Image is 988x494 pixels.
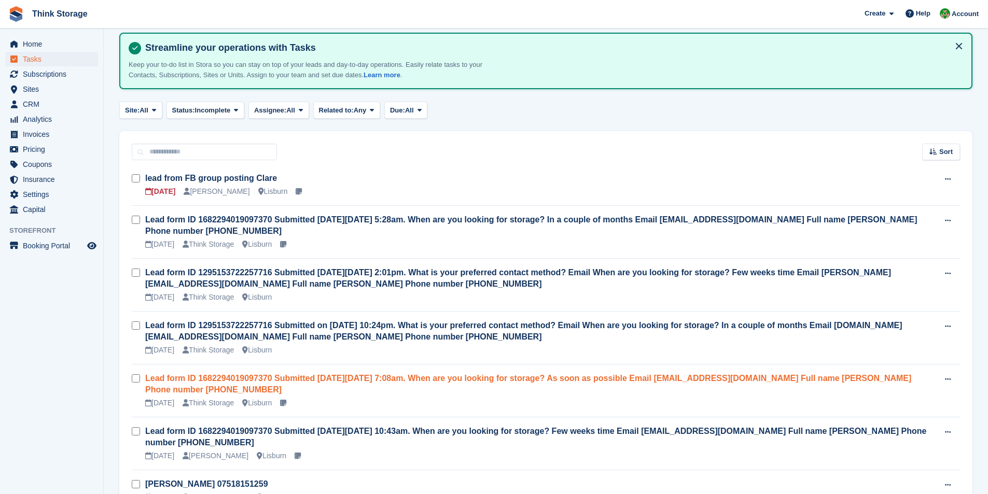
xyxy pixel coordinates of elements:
[145,186,175,197] div: [DATE]
[286,105,295,116] span: All
[183,292,234,303] div: Think Storage
[28,5,92,22] a: Think Storage
[125,105,140,116] span: Site:
[23,37,85,51] span: Home
[145,479,268,488] a: [PERSON_NAME] 07518151259
[242,345,272,356] div: Lisburn
[5,67,98,81] a: menu
[145,292,174,303] div: [DATE]
[5,187,98,202] a: menu
[5,112,98,126] a: menu
[23,157,85,172] span: Coupons
[145,174,277,182] a: lead from FB group posting Clare
[145,321,902,341] a: Lead form ID 1295153722257716 Submitted on [DATE] 10:24pm. What is your preferred contact method?...
[23,187,85,202] span: Settings
[242,292,272,303] div: Lisburn
[5,82,98,96] a: menu
[939,147,953,157] span: Sort
[8,6,24,22] img: stora-icon-8386f47178a22dfd0bd8f6a31ec36ba5ce8667c1dd55bd0f319d3a0aa187defe.svg
[183,239,234,250] div: Think Storage
[23,127,85,142] span: Invoices
[258,186,288,197] div: Lisburn
[23,112,85,126] span: Analytics
[145,215,917,235] a: Lead form ID 1682294019097370 Submitted [DATE][DATE] 5:28am. When are you looking for storage? In...
[313,102,380,119] button: Related to: Any
[183,345,234,356] div: Think Storage
[23,82,85,96] span: Sites
[23,238,85,253] span: Booking Portal
[257,450,286,461] div: Lisburn
[940,8,950,19] img: Sarah Mackie
[195,105,231,116] span: Incomplete
[916,8,930,19] span: Help
[23,52,85,66] span: Tasks
[23,172,85,187] span: Insurance
[865,8,885,19] span: Create
[141,42,963,54] h4: Streamline your operations with Tasks
[23,97,85,111] span: CRM
[248,102,309,119] button: Assignee: All
[23,202,85,217] span: Capital
[145,268,891,288] a: Lead form ID 1295153722257716 Submitted [DATE][DATE] 2:01pm. What is your preferred contact metho...
[5,37,98,51] a: menu
[242,398,272,408] div: Lisburn
[172,105,195,116] span: Status:
[183,398,234,408] div: Think Storage
[390,105,405,116] span: Due:
[5,238,98,253] a: menu
[384,102,427,119] button: Due: All
[242,239,272,250] div: Lisburn
[145,345,174,356] div: [DATE]
[140,105,148,116] span: All
[184,186,249,197] div: [PERSON_NAME]
[9,225,103,236] span: Storefront
[5,127,98,142] a: menu
[23,67,85,81] span: Subscriptions
[5,142,98,157] a: menu
[5,202,98,217] a: menu
[145,450,174,461] div: [DATE]
[5,157,98,172] a: menu
[5,97,98,111] a: menu
[145,427,926,447] a: Lead form ID 1682294019097370 Submitted [DATE][DATE] 10:43am. When are you looking for storage? F...
[23,142,85,157] span: Pricing
[166,102,244,119] button: Status: Incomplete
[119,102,162,119] button: Site: All
[354,105,367,116] span: Any
[145,239,174,250] div: [DATE]
[86,239,98,252] a: Preview store
[129,60,492,80] p: Keep your to-do list in Stora so you can stay on top of your leads and day-to-day operations. Eas...
[405,105,414,116] span: All
[364,71,400,79] a: Learn more
[952,9,979,19] span: Account
[5,52,98,66] a: menu
[319,105,354,116] span: Related to:
[183,450,248,461] div: [PERSON_NAME]
[145,398,174,408] div: [DATE]
[145,374,911,394] a: Lead form ID 1682294019097370 Submitted [DATE][DATE] 7:08am. When are you looking for storage? As...
[5,172,98,187] a: menu
[254,105,286,116] span: Assignee:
